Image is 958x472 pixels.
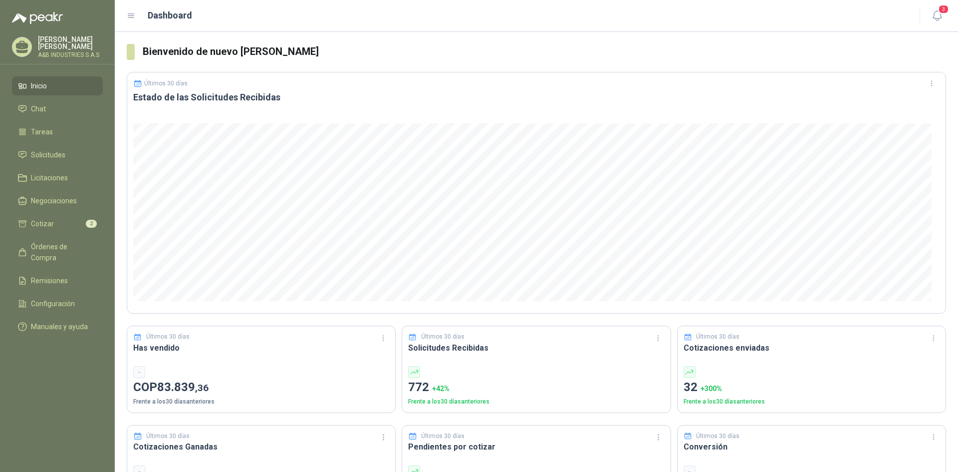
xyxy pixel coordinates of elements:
[696,432,739,441] p: Últimos 30 días
[701,385,722,393] span: + 300 %
[12,99,103,118] a: Chat
[38,52,103,58] p: A&B INDUSTRIES S.A.S
[12,214,103,233] a: Cotizar2
[133,378,389,397] p: COP
[12,271,103,290] a: Remisiones
[148,8,192,22] h1: Dashboard
[408,378,664,397] p: 772
[12,294,103,313] a: Configuración
[31,195,77,206] span: Negociaciones
[195,382,209,394] span: ,36
[146,432,190,441] p: Últimos 30 días
[31,321,88,332] span: Manuales y ayuda
[684,342,940,354] h3: Cotizaciones enviadas
[133,397,389,407] p: Frente a los 30 días anteriores
[31,172,68,183] span: Licitaciones
[684,378,940,397] p: 32
[684,397,940,407] p: Frente a los 30 días anteriores
[86,220,97,228] span: 2
[146,332,190,342] p: Últimos 30 días
[38,36,103,50] p: [PERSON_NAME] [PERSON_NAME]
[432,385,450,393] span: + 42 %
[12,12,63,24] img: Logo peakr
[31,275,68,286] span: Remisiones
[408,441,664,453] h3: Pendientes por cotizar
[12,122,103,141] a: Tareas
[12,317,103,336] a: Manuales y ayuda
[696,332,739,342] p: Últimos 30 días
[684,441,940,453] h3: Conversión
[421,332,465,342] p: Últimos 30 días
[144,80,188,87] p: Últimos 30 días
[421,432,465,441] p: Últimos 30 días
[31,298,75,309] span: Configuración
[12,191,103,210] a: Negociaciones
[133,441,389,453] h3: Cotizaciones Ganadas
[31,80,47,91] span: Inicio
[157,380,209,394] span: 83.839
[12,168,103,187] a: Licitaciones
[408,397,664,407] p: Frente a los 30 días anteriores
[938,4,949,14] span: 3
[31,149,65,160] span: Solicitudes
[12,145,103,164] a: Solicitudes
[31,218,54,229] span: Cotizar
[408,342,664,354] h3: Solicitudes Recibidas
[12,237,103,267] a: Órdenes de Compra
[143,44,946,59] h3: Bienvenido de nuevo [PERSON_NAME]
[31,241,93,263] span: Órdenes de Compra
[133,342,389,354] h3: Has vendido
[12,76,103,95] a: Inicio
[133,91,940,103] h3: Estado de las Solicitudes Recibidas
[928,7,946,25] button: 3
[31,103,46,114] span: Chat
[31,126,53,137] span: Tareas
[133,366,145,378] div: -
